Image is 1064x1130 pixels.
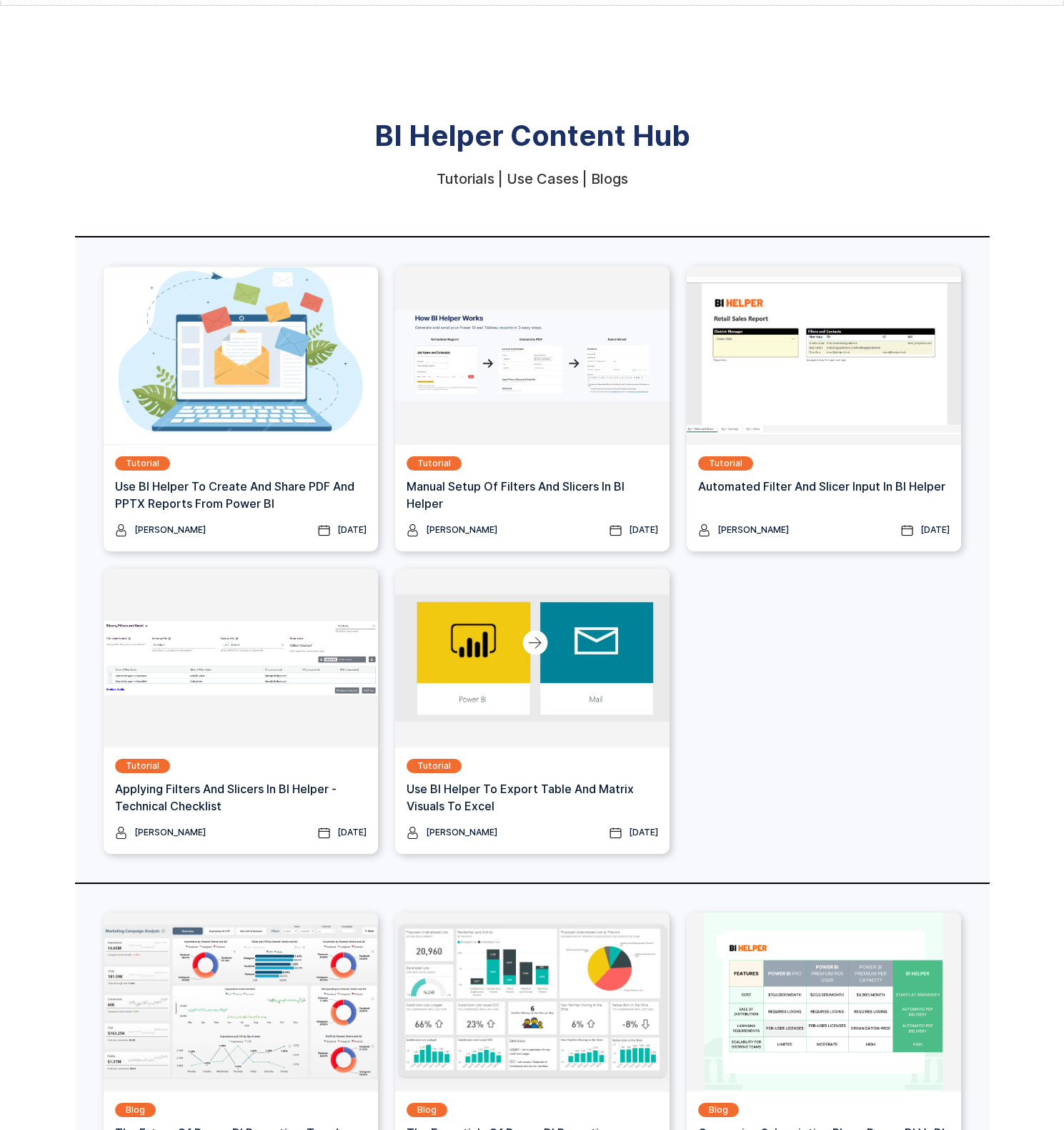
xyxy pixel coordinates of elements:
div: [DATE] [629,825,658,840]
div: Tutorial [417,456,451,471]
div: [DATE] [337,825,367,840]
div: [DATE] [629,523,658,537]
a: TutorialAutomated Filter and Slicer Input in BI Helper[PERSON_NAME][DATE] [687,266,961,551]
div: [PERSON_NAME] [134,825,206,840]
a: TutorialManual Setup of Filters and Slicers in BI Helper[PERSON_NAME][DATE] [395,266,670,551]
strong: BI Helper Content Hub [374,118,690,153]
div: Blog [126,1103,145,1117]
h3: Automated Filter and Slicer Input in BI Helper [698,478,945,495]
h3: Applying Filters and Slicers in BI Helper - Technical Checklist [115,780,367,815]
div: Blog [709,1103,728,1117]
div: Blog [417,1103,437,1117]
div: [DATE] [920,523,950,537]
a: TutorialApplying Filters and Slicers in BI Helper - Technical Checklist[PERSON_NAME][DATE] [104,569,378,854]
a: TutorialUse BI Helper To Create And Share PDF and PPTX Reports From Power BI[PERSON_NAME][DATE] [104,266,378,551]
div: Tutorials | Use Cases | Blogs [437,172,628,186]
div: Tutorial [126,759,159,773]
h3: Manual Setup of Filters and Slicers in BI Helper [407,478,658,512]
div: [PERSON_NAME] [426,825,497,840]
div: [PERSON_NAME] [134,523,206,537]
a: TutorialUse BI Helper to Export Table and Matrix Visuals to Excel[PERSON_NAME][DATE] [395,569,670,854]
div: Tutorial [417,759,451,773]
div: [DATE] [337,523,367,537]
div: Tutorial [126,456,159,471]
div: [PERSON_NAME] [717,523,789,537]
h3: Use BI Helper to Export Table and Matrix Visuals to Excel [407,780,658,815]
div: Tutorial [709,456,742,471]
h3: Use BI Helper To Create And Share PDF and PPTX Reports From Power BI [115,478,367,512]
div: [PERSON_NAME] [426,523,497,537]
